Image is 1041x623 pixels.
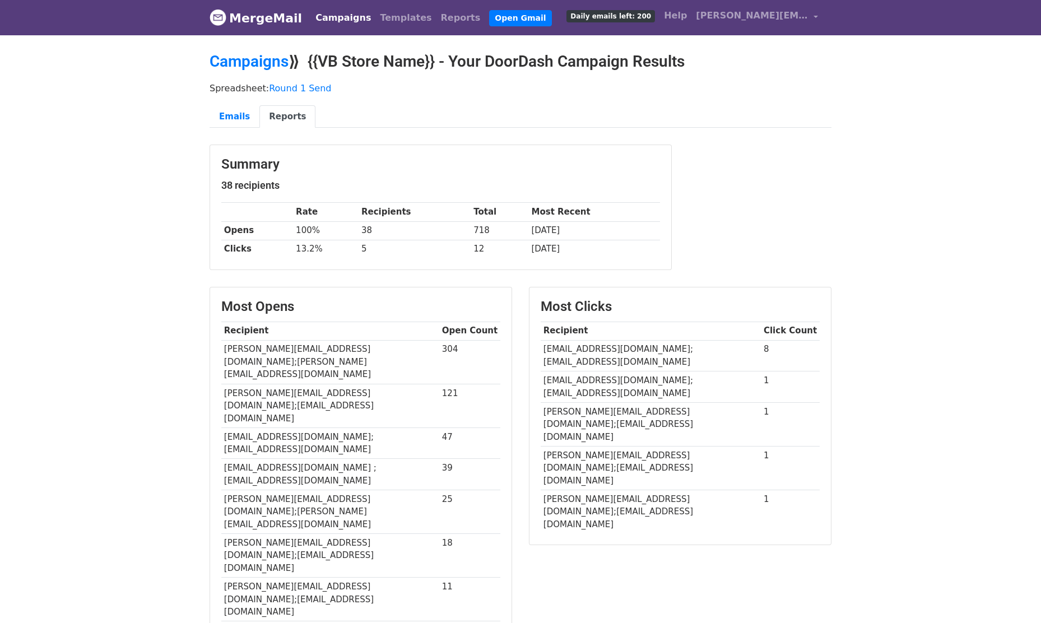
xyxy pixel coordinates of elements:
[221,221,293,240] th: Opens
[691,4,822,31] a: [PERSON_NAME][EMAIL_ADDRESS][PERSON_NAME][DOMAIN_NAME]
[259,105,315,128] a: Reports
[761,490,820,534] td: 1
[439,384,500,427] td: 121
[541,299,820,315] h3: Most Clicks
[375,7,436,29] a: Templates
[489,10,551,26] a: Open Gmail
[359,203,471,221] th: Recipients
[436,7,485,29] a: Reports
[541,490,761,534] td: [PERSON_NAME][EMAIL_ADDRESS][DOMAIN_NAME];[EMAIL_ADDRESS][DOMAIN_NAME]
[566,10,655,22] span: Daily emails left: 200
[210,6,302,30] a: MergeMail
[659,4,691,27] a: Help
[210,105,259,128] a: Emails
[210,82,831,94] p: Spreadsheet:
[221,156,660,173] h3: Summary
[269,83,331,94] a: Round 1 Send
[529,221,660,240] td: [DATE]
[471,203,528,221] th: Total
[439,490,500,534] td: 25
[221,299,500,315] h3: Most Opens
[439,427,500,459] td: 47
[221,240,293,258] th: Clicks
[562,4,659,27] a: Daily emails left: 200
[221,534,439,578] td: [PERSON_NAME][EMAIL_ADDRESS][DOMAIN_NAME];[EMAIL_ADDRESS][DOMAIN_NAME]
[210,52,831,71] h2: ⟫ {{VB Store Name}} - Your DoorDash Campaign Results
[221,340,439,384] td: [PERSON_NAME][EMAIL_ADDRESS][DOMAIN_NAME];[PERSON_NAME][EMAIL_ADDRESS][DOMAIN_NAME]
[541,402,761,446] td: [PERSON_NAME][EMAIL_ADDRESS][DOMAIN_NAME];[EMAIL_ADDRESS][DOMAIN_NAME]
[471,240,528,258] td: 12
[541,322,761,340] th: Recipient
[439,340,500,384] td: 304
[529,203,660,221] th: Most Recent
[293,240,359,258] td: 13.2%
[293,221,359,240] td: 100%
[359,221,471,240] td: 38
[761,402,820,446] td: 1
[761,340,820,371] td: 8
[439,459,500,490] td: 39
[210,52,289,71] a: Campaigns
[439,322,500,340] th: Open Count
[221,384,439,427] td: [PERSON_NAME][EMAIL_ADDRESS][DOMAIN_NAME];[EMAIL_ADDRESS][DOMAIN_NAME]
[359,240,471,258] td: 5
[529,240,660,258] td: [DATE]
[471,221,528,240] td: 718
[221,322,439,340] th: Recipient
[221,578,439,621] td: [PERSON_NAME][EMAIL_ADDRESS][DOMAIN_NAME];[EMAIL_ADDRESS][DOMAIN_NAME]
[541,371,761,403] td: [EMAIL_ADDRESS][DOMAIN_NAME];[EMAIL_ADDRESS][DOMAIN_NAME]
[761,322,820,340] th: Click Count
[210,9,226,26] img: MergeMail logo
[439,534,500,578] td: 18
[541,340,761,371] td: [EMAIL_ADDRESS][DOMAIN_NAME];[EMAIL_ADDRESS][DOMAIN_NAME]
[439,578,500,621] td: 11
[293,203,359,221] th: Rate
[761,446,820,490] td: 1
[221,459,439,490] td: [EMAIL_ADDRESS][DOMAIN_NAME] ;[EMAIL_ADDRESS][DOMAIN_NAME]
[761,371,820,403] td: 1
[696,9,808,22] span: [PERSON_NAME][EMAIL_ADDRESS][PERSON_NAME][DOMAIN_NAME]
[311,7,375,29] a: Campaigns
[221,490,439,534] td: [PERSON_NAME][EMAIL_ADDRESS][DOMAIN_NAME];[PERSON_NAME][EMAIL_ADDRESS][DOMAIN_NAME]
[221,179,660,192] h5: 38 recipients
[221,427,439,459] td: [EMAIL_ADDRESS][DOMAIN_NAME];[EMAIL_ADDRESS][DOMAIN_NAME]
[541,446,761,490] td: [PERSON_NAME][EMAIL_ADDRESS][DOMAIN_NAME];[EMAIL_ADDRESS][DOMAIN_NAME]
